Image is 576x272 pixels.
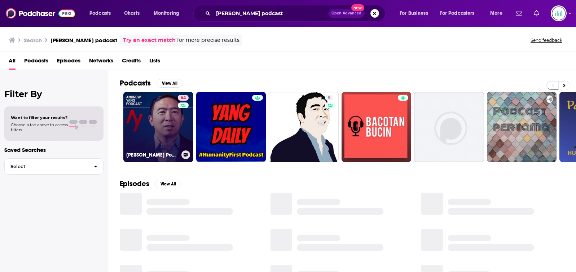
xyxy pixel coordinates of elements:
span: New [351,4,364,11]
button: open menu [485,8,511,19]
a: 5 [325,95,333,101]
span: 64 [181,95,186,102]
img: User Profile [551,5,567,21]
a: Show notifications dropdown [531,7,542,19]
a: 5 [269,92,339,162]
button: Show profile menu [551,5,567,21]
button: View All [155,180,181,188]
span: Select [5,164,88,169]
a: EpisodesView All [120,179,181,188]
a: Episodes [57,55,80,70]
button: open menu [84,8,120,19]
span: Logged in as podglomerate [551,5,567,21]
span: Charts [124,8,140,18]
button: open menu [395,8,437,19]
span: For Podcasters [440,8,475,18]
input: Search podcasts, credits, & more... [213,8,328,19]
p: Saved Searches [4,146,104,153]
a: 64 [178,95,189,101]
a: Show notifications dropdown [513,7,525,19]
button: open menu [149,8,189,19]
a: Networks [89,55,113,70]
a: All [9,55,16,70]
button: View All [157,79,183,88]
button: open menu [435,8,485,19]
img: Podchaser - Follow, Share and Rate Podcasts [6,6,75,20]
button: Select [4,158,104,175]
a: Try an exact match [123,36,176,44]
a: 64[PERSON_NAME] Podcast [123,92,193,162]
a: PodcastsView All [120,79,183,88]
span: Want to filter your results? [11,115,68,120]
h3: [PERSON_NAME] Podcast [126,152,179,158]
span: 5 [328,95,330,102]
a: Credits [122,55,141,70]
h2: Episodes [120,179,149,188]
span: Open Advanced [331,12,361,15]
span: For Business [400,8,428,18]
span: Podcasts [89,8,111,18]
h2: Filter By [4,89,104,99]
a: Lists [149,55,160,70]
h3: Search [24,37,42,44]
button: Open AdvancedNew [328,9,365,18]
span: for more precise results [177,36,239,44]
button: Send feedback [528,37,564,43]
a: Charts [119,8,144,19]
div: Search podcasts, credits, & more... [200,5,392,22]
h2: Podcasts [120,79,151,88]
span: More [490,8,502,18]
span: Monitoring [154,8,179,18]
span: Choose a tab above to access filters. [11,122,68,132]
h3: [PERSON_NAME] podcast [50,37,117,44]
a: Podcasts [24,55,48,70]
